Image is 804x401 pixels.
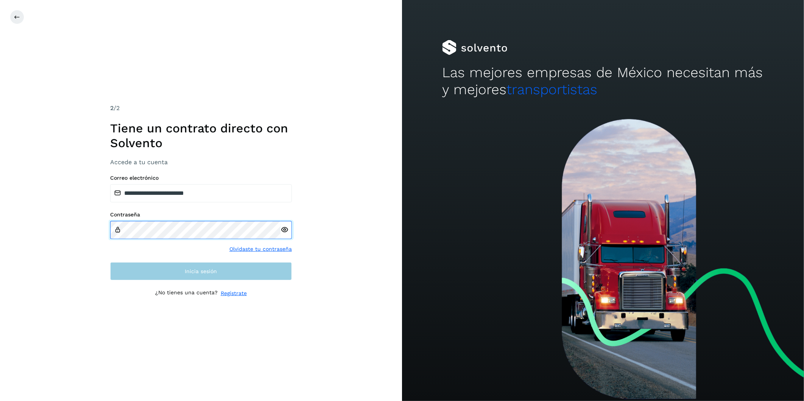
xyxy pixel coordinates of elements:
h2: Las mejores empresas de México necesitan más y mejores [442,64,764,98]
h3: Accede a tu cuenta [110,159,292,166]
span: Inicia sesión [185,269,217,274]
h1: Tiene un contrato directo con Solvento [110,121,292,150]
span: transportistas [506,81,597,98]
p: ¿No tienes una cuenta? [155,289,218,297]
div: /2 [110,104,292,113]
label: Correo electrónico [110,175,292,181]
span: 2 [110,104,114,112]
a: Olvidaste tu contraseña [229,245,292,253]
a: Regístrate [221,289,247,297]
label: Contraseña [110,211,292,218]
button: Inicia sesión [110,262,292,280]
